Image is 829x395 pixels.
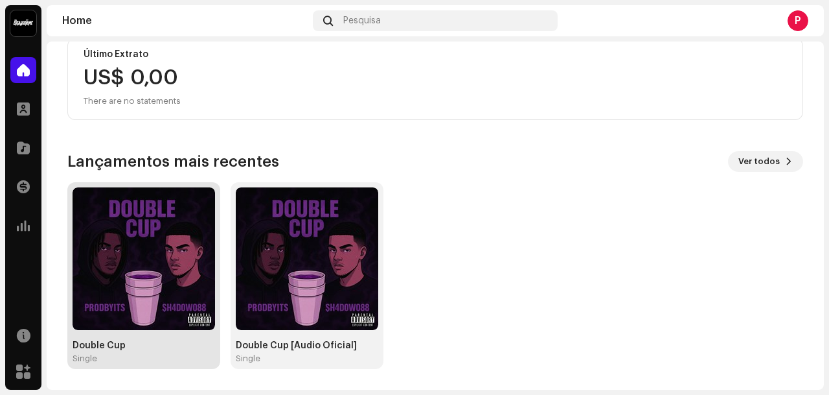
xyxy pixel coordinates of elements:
[236,341,378,351] div: Double Cup [Áudio Oficial]
[236,187,378,330] img: 7fcf359e-fbbd-49f7-9b13-f2c8cc5cca67
[788,10,808,31] div: P
[67,151,279,172] h3: Lançamentos mais recentes
[73,187,215,330] img: 7d551d4f-bbc9-49fa-b8fa-a894f556da4d
[84,93,181,109] div: There are no statements
[62,16,308,26] div: Home
[343,16,381,26] span: Pesquisa
[10,10,36,36] img: 10370c6a-d0e2-4592-b8a2-38f444b0ca44
[728,151,803,172] button: Ver todos
[738,149,780,174] span: Ver todos
[84,49,787,60] div: Último Extrato
[73,341,215,351] div: Double Cup
[67,38,803,120] re-o-card-value: Último Extrato
[73,353,97,364] div: Single
[236,353,260,364] div: Single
